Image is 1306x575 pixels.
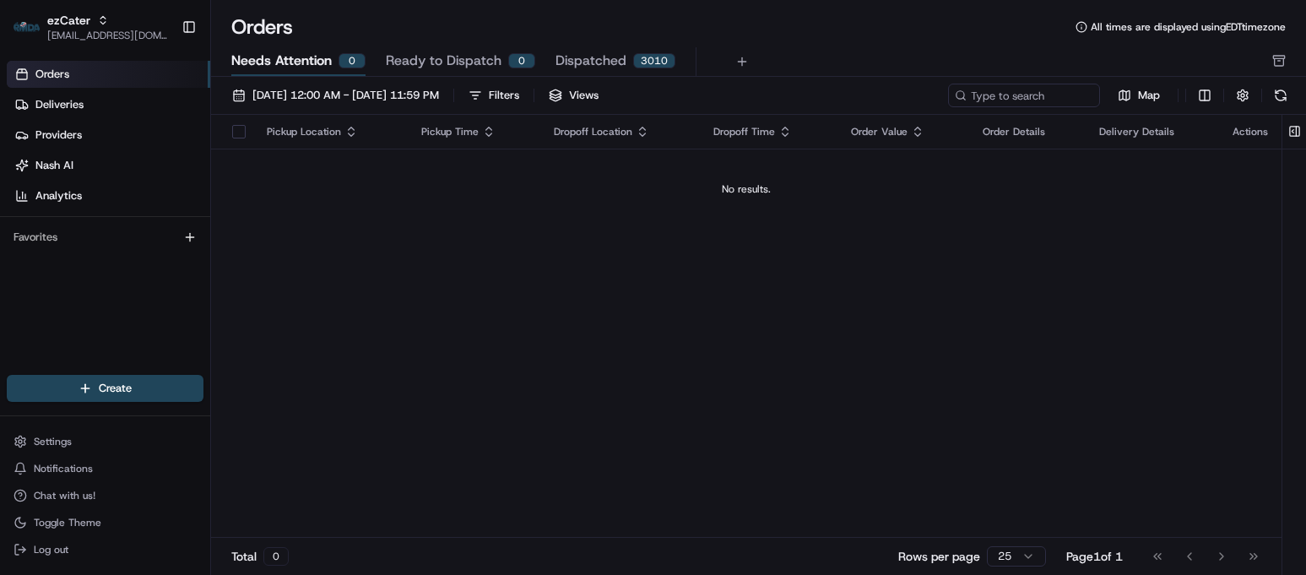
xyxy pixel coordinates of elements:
[7,484,203,507] button: Chat with us!
[541,84,606,107] button: Views
[7,511,203,534] button: Toggle Theme
[713,125,824,138] div: Dropoff Time
[1091,20,1286,34] span: All times are displayed using EDT timezone
[1233,125,1268,138] div: Actions
[7,61,210,88] a: Orders
[35,188,82,203] span: Analytics
[35,127,82,143] span: Providers
[1099,125,1206,138] div: Delivery Details
[898,548,980,565] p: Rows per page
[34,516,101,529] span: Toggle Theme
[34,543,68,556] span: Log out
[555,51,626,71] span: Dispatched
[7,91,210,118] a: Deliveries
[339,53,366,68] div: 0
[47,29,168,42] button: [EMAIL_ADDRESS][DOMAIN_NAME]
[569,88,599,103] span: Views
[7,224,203,251] div: Favorites
[554,125,686,138] div: Dropoff Location
[47,12,90,29] button: ezCater
[7,152,210,179] a: Nash AI
[633,53,675,68] div: 3010
[35,67,69,82] span: Orders
[14,22,41,33] img: ezCater
[7,375,203,402] button: Create
[983,125,1072,138] div: Order Details
[267,125,394,138] div: Pickup Location
[34,489,95,502] span: Chat with us!
[225,84,447,107] button: [DATE] 12:00 AM - [DATE] 11:59 PM
[489,88,519,103] div: Filters
[461,84,527,107] button: Filters
[231,14,293,41] h1: Orders
[7,538,203,561] button: Log out
[99,381,132,396] span: Create
[7,122,210,149] a: Providers
[252,88,439,103] span: [DATE] 12:00 AM - [DATE] 11:59 PM
[1138,88,1160,103] span: Map
[231,51,332,71] span: Needs Attention
[1107,85,1171,106] button: Map
[508,53,535,68] div: 0
[34,435,72,448] span: Settings
[35,97,84,112] span: Deliveries
[231,547,289,566] div: Total
[218,182,1275,196] div: No results.
[7,182,210,209] a: Analytics
[851,125,955,138] div: Order Value
[386,51,501,71] span: Ready to Dispatch
[7,7,175,47] button: ezCaterezCater[EMAIL_ADDRESS][DOMAIN_NAME]
[1066,548,1123,565] div: Page 1 of 1
[35,158,73,173] span: Nash AI
[34,462,93,475] span: Notifications
[7,430,203,453] button: Settings
[421,125,527,138] div: Pickup Time
[948,84,1100,107] input: Type to search
[7,457,203,480] button: Notifications
[263,547,289,566] div: 0
[1269,84,1292,107] button: Refresh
